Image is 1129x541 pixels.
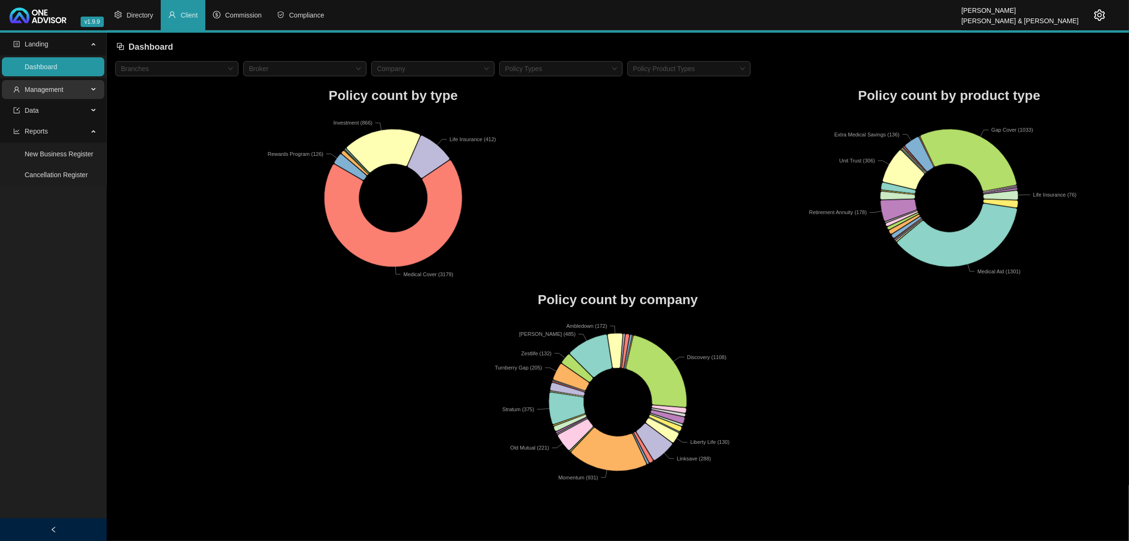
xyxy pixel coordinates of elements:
text: Liberty Life (130) [690,440,730,445]
text: [PERSON_NAME] (485) [519,331,576,337]
text: Medical Aid (1301) [977,269,1020,274]
span: Dashboard [129,42,173,52]
span: v1.9.9 [81,17,104,27]
span: setting [1094,9,1105,21]
span: block [116,42,125,51]
span: user [168,11,176,18]
span: setting [114,11,122,18]
a: Cancellation Register [25,171,88,179]
text: Linksave (288) [677,456,711,461]
text: Gap Cover (1033) [991,127,1033,133]
span: Compliance [289,11,324,19]
span: Directory [127,11,153,19]
span: safety [277,11,285,18]
text: Medical Cover (3179) [404,271,453,277]
span: Client [181,11,198,19]
div: [PERSON_NAME] [962,2,1079,13]
span: left [50,526,57,533]
text: Turnberry Gap (205) [495,365,542,370]
text: Old Mutual (221) [510,445,549,451]
text: Ambledown (172) [566,323,607,329]
text: Life Insurance (76) [1033,192,1077,198]
text: Extra Medical Savings (136) [834,131,900,137]
text: Life Insurance (412) [450,136,496,142]
text: Investment (866) [333,120,373,126]
text: Stratum (375) [503,406,534,412]
h1: Policy count by type [115,85,671,106]
span: user [13,86,20,93]
span: Data [25,107,39,114]
span: profile [13,41,20,47]
a: New Business Register [25,150,93,158]
span: Reports [25,127,48,135]
img: 2df55531c6924b55f21c4cf5d4484680-logo-light.svg [9,8,66,23]
text: Discovery (1108) [687,354,726,360]
span: import [13,107,20,114]
span: line-chart [13,128,20,135]
span: Management [25,86,64,93]
text: Zestlife (132) [521,351,551,356]
a: Dashboard [25,63,57,71]
h1: Policy count by company [115,289,1120,310]
div: [PERSON_NAME] & [PERSON_NAME] [962,13,1079,23]
text: Rewards Program (126) [268,151,323,156]
span: Landing [25,40,48,48]
span: Commission [225,11,262,19]
text: Momentum (931) [559,475,598,480]
text: Retirement Annuity (178) [809,209,867,215]
text: Unit Trust (306) [839,158,875,163]
span: dollar [213,11,220,18]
